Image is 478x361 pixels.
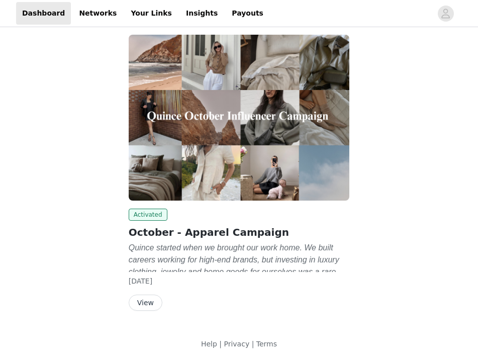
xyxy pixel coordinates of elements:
a: Your Links [125,2,178,25]
a: View [129,299,162,307]
a: Payouts [226,2,269,25]
button: View [129,295,162,311]
a: Insights [180,2,224,25]
img: Quince [129,35,350,201]
a: Terms [256,340,277,348]
span: | [252,340,254,348]
span: Activated [129,209,167,221]
div: avatar [441,6,450,22]
a: Networks [73,2,123,25]
h2: October - Apparel Campaign [129,225,350,240]
span: | [219,340,222,348]
a: Help [201,340,217,348]
a: Privacy [224,340,249,348]
em: Quince started when we brought our work home. We built careers working for high-end brands, but i... [129,243,343,312]
span: [DATE] [129,277,152,285]
a: Dashboard [16,2,71,25]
